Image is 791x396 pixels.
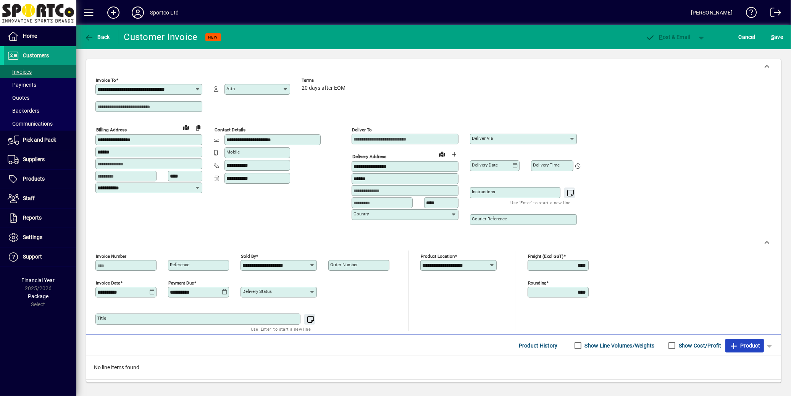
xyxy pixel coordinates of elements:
label: Show Cost/Profit [677,342,722,349]
mat-label: Product location [421,254,455,259]
mat-label: Deliver To [352,127,372,133]
span: NEW [208,35,218,40]
button: Choose address [448,148,460,160]
span: Back [84,34,110,40]
a: View on map [436,148,448,160]
mat-label: Payment due [168,280,194,286]
a: Suppliers [4,150,76,169]
span: 20 days after EOM [302,85,345,91]
span: Customers [23,52,49,58]
button: Save [769,30,785,44]
span: Suppliers [23,156,45,162]
a: Logout [765,2,781,26]
mat-label: Reference [170,262,189,267]
button: Cancel [737,30,757,44]
div: Customer Invoice [124,31,198,43]
mat-label: Freight (excl GST) [528,254,563,259]
a: Products [4,170,76,189]
button: Back [82,30,112,44]
mat-label: Invoice To [96,78,116,83]
mat-hint: Use 'Enter' to start a new line [251,325,311,333]
a: Knowledge Base [740,2,757,26]
div: Sportco Ltd [150,6,179,19]
span: Product [729,339,760,352]
mat-label: Delivery date [472,162,498,168]
mat-hint: Use 'Enter' to start a new line [511,198,571,207]
button: Profile [126,6,150,19]
mat-label: Rounding [528,280,546,286]
span: P [659,34,663,40]
a: Communications [4,117,76,130]
a: Pick and Pack [4,131,76,150]
mat-label: Order number [330,262,358,267]
a: Quotes [4,91,76,104]
span: Cancel [739,31,755,43]
mat-label: Title [97,315,106,321]
span: Staff [23,195,35,201]
button: Post & Email [642,30,694,44]
mat-label: Courier Reference [472,216,507,221]
span: Quotes [8,95,29,101]
label: Show Line Volumes/Weights [583,342,655,349]
span: Home [23,33,37,39]
span: Support [23,254,42,260]
a: Reports [4,209,76,228]
span: Communications [8,121,53,127]
mat-label: Sold by [241,254,256,259]
span: ost & Email [646,34,690,40]
span: Terms [302,78,347,83]
span: Reports [23,215,42,221]
span: Pick and Pack [23,137,56,143]
mat-label: Delivery status [242,289,272,294]
mat-label: Attn [226,86,235,91]
span: S [771,34,774,40]
span: ave [771,31,783,43]
div: No line items found [86,356,781,379]
button: Copy to Delivery address [192,121,204,134]
a: Home [4,27,76,46]
a: Invoices [4,65,76,78]
button: Add [101,6,126,19]
span: Backorders [8,108,39,114]
mat-label: Deliver via [472,136,493,141]
span: Settings [23,234,42,240]
button: Product History [516,339,561,352]
span: Invoices [8,69,32,75]
mat-label: Mobile [226,149,240,155]
mat-label: Country [354,211,369,217]
a: Staff [4,189,76,208]
a: View on map [180,121,192,133]
mat-label: Invoice date [96,280,120,286]
mat-label: Invoice number [96,254,126,259]
span: Package [28,293,48,299]
span: Payments [8,82,36,88]
button: Product [725,339,764,352]
a: Settings [4,228,76,247]
mat-label: Delivery time [533,162,560,168]
mat-label: Instructions [472,189,495,194]
span: Products [23,176,45,182]
a: Payments [4,78,76,91]
app-page-header-button: Back [76,30,118,44]
a: Backorders [4,104,76,117]
div: [PERSON_NAME] [691,6,733,19]
a: Support [4,247,76,267]
span: Product History [519,339,558,352]
span: Financial Year [22,277,55,283]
